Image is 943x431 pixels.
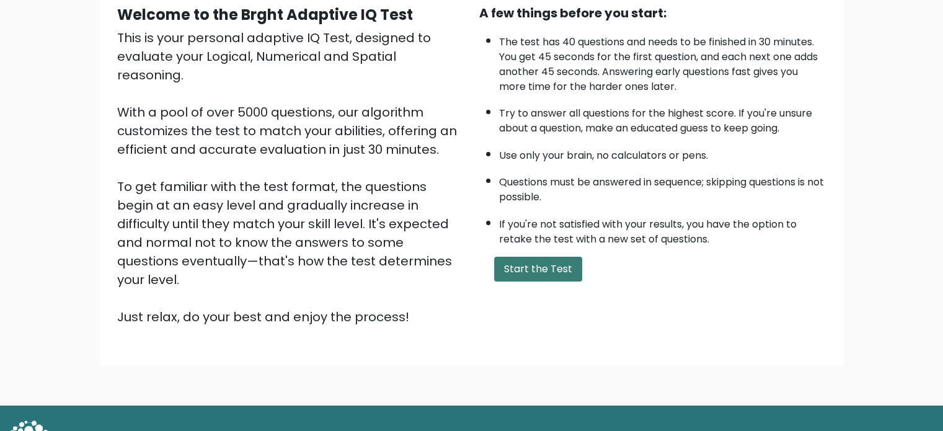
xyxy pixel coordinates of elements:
[117,4,413,25] b: Welcome to the Brght Adaptive IQ Test
[499,211,826,247] li: If you're not satisfied with your results, you have the option to retake the test with a new set ...
[499,169,826,205] li: Questions must be answered in sequence; skipping questions is not possible.
[499,100,826,136] li: Try to answer all questions for the highest score. If you're unsure about a question, make an edu...
[499,29,826,94] li: The test has 40 questions and needs to be finished in 30 minutes. You get 45 seconds for the firs...
[499,142,826,163] li: Use only your brain, no calculators or pens.
[479,4,826,22] div: A few things before you start:
[117,29,464,326] div: This is your personal adaptive IQ Test, designed to evaluate your Logical, Numerical and Spatial ...
[494,257,582,282] button: Start the Test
